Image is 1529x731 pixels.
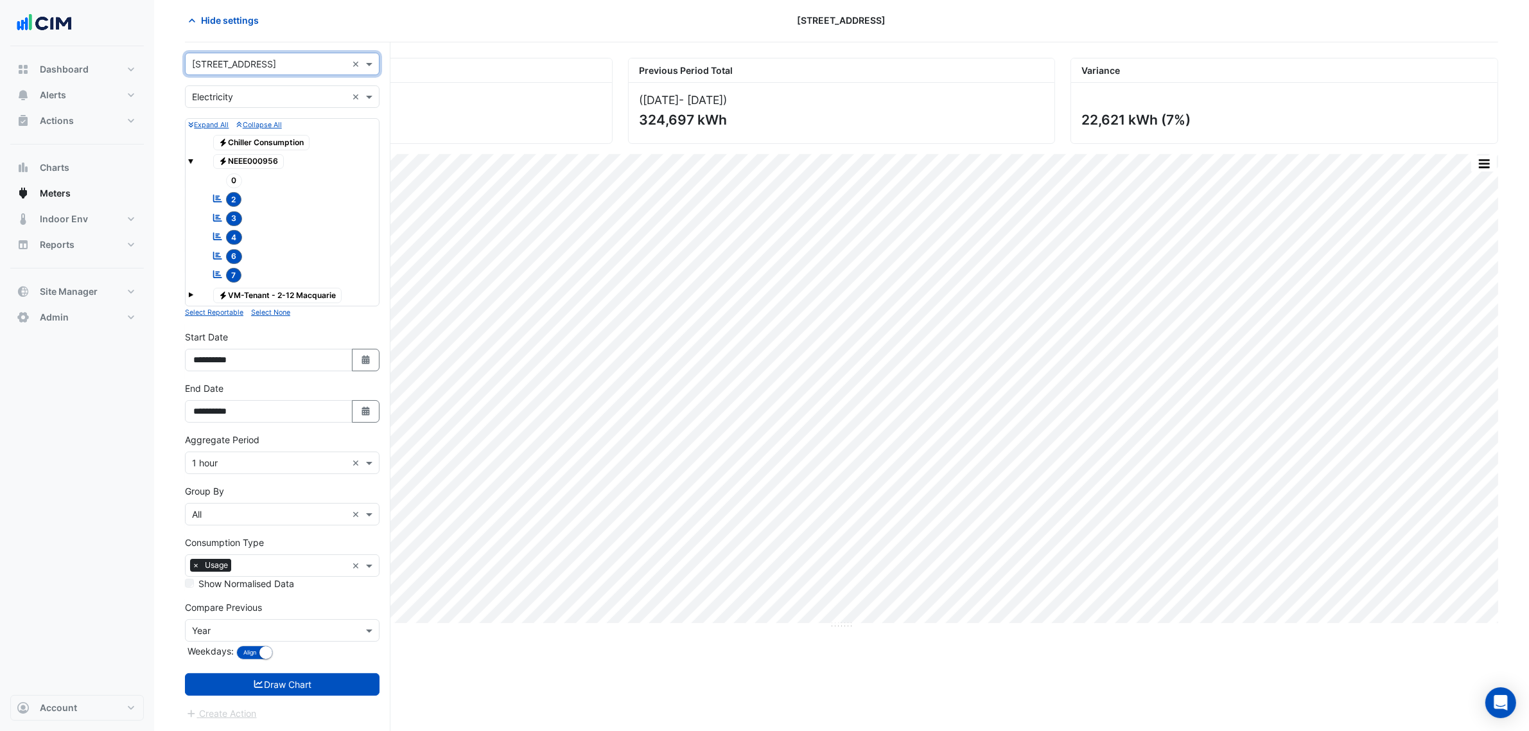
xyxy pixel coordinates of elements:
[10,82,144,108] button: Alerts
[226,192,242,207] span: 2
[185,433,259,446] label: Aggregate Period
[1485,687,1516,718] div: Open Intercom Messenger
[40,114,74,127] span: Actions
[40,285,98,298] span: Site Manager
[10,155,144,181] button: Charts
[17,114,30,127] app-icon: Actions
[212,193,223,204] fa-icon: Reportable
[201,13,259,27] span: Hide settings
[10,279,144,304] button: Site Manager
[188,121,229,129] small: Expand All
[17,89,30,101] app-icon: Alerts
[251,306,290,318] button: Select None
[186,58,612,83] div: Current Period Total
[212,231,223,242] fa-icon: Reportable
[218,137,228,147] fa-icon: Electricity
[679,93,723,107] span: - [DATE]
[218,290,228,300] fa-icon: Electricity
[1071,58,1498,83] div: Variance
[352,456,363,470] span: Clear
[17,161,30,174] app-icon: Charts
[40,89,66,101] span: Alerts
[218,157,228,166] fa-icon: Electricity
[40,238,74,251] span: Reports
[226,268,242,283] span: 7
[188,119,229,130] button: Expand All
[212,269,223,280] fa-icon: Reportable
[17,213,30,225] app-icon: Indoor Env
[198,577,294,590] label: Show Normalised Data
[40,161,69,174] span: Charts
[17,285,30,298] app-icon: Site Manager
[251,308,290,317] small: Select None
[213,288,342,303] span: VM-Tenant - 2-12 Macquarie
[10,206,144,232] button: Indoor Env
[202,559,231,572] span: Usage
[185,330,228,344] label: Start Date
[40,63,89,76] span: Dashboard
[185,601,262,614] label: Compare Previous
[185,306,243,318] button: Select Reportable
[212,212,223,223] fa-icon: Reportable
[17,187,30,200] app-icon: Meters
[10,181,144,206] button: Meters
[17,238,30,251] app-icon: Reports
[10,57,144,82] button: Dashboard
[212,250,223,261] fa-icon: Reportable
[185,536,264,549] label: Consumption Type
[196,112,599,128] div: 347,318 kWh
[40,187,71,200] span: Meters
[1471,155,1497,172] button: More Options
[190,559,202,572] span: ×
[185,644,234,658] label: Weekdays:
[213,154,284,170] span: NEEE000956
[10,108,144,134] button: Actions
[15,10,73,36] img: Company Logo
[40,701,77,714] span: Account
[185,9,267,31] button: Hide settings
[213,135,310,150] span: Chiller Consumption
[10,232,144,258] button: Reports
[226,230,243,245] span: 4
[236,121,281,129] small: Collapse All
[639,112,1042,128] div: 324,697 kWh
[17,311,30,324] app-icon: Admin
[798,13,886,27] span: [STREET_ADDRESS]
[352,507,363,521] span: Clear
[185,707,258,718] app-escalated-ticket-create-button: Please draw the charts first
[196,93,602,107] div: ([DATE] )
[40,213,88,225] span: Indoor Env
[236,119,281,130] button: Collapse All
[185,382,223,395] label: End Date
[226,249,243,264] span: 6
[639,93,1045,107] div: ([DATE] )
[352,57,363,71] span: Clear
[352,90,363,103] span: Clear
[17,63,30,76] app-icon: Dashboard
[10,695,144,721] button: Account
[352,559,363,572] span: Clear
[185,308,243,317] small: Select Reportable
[360,355,372,365] fa-icon: Select Date
[185,484,224,498] label: Group By
[40,311,69,324] span: Admin
[185,673,380,696] button: Draw Chart
[226,173,243,188] span: 0
[10,304,144,330] button: Admin
[1081,112,1485,128] div: 22,621 kWh (7%)
[226,211,243,226] span: 3
[360,406,372,417] fa-icon: Select Date
[629,58,1055,83] div: Previous Period Total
